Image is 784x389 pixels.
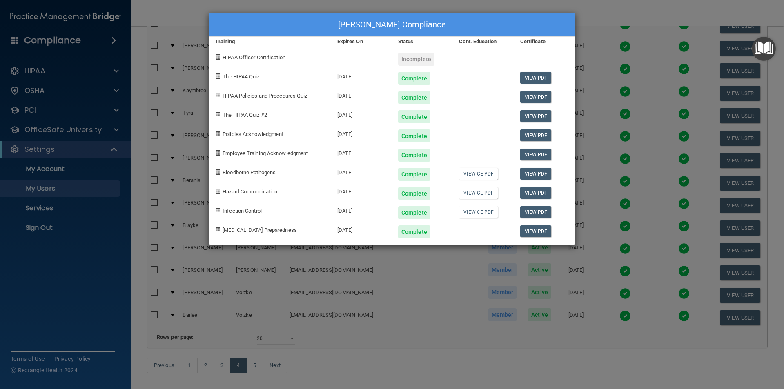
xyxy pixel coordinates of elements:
span: Bloodborne Pathogens [223,169,276,176]
div: [DATE] [331,104,392,123]
a: View PDF [520,168,552,180]
a: View PDF [520,72,552,84]
span: Hazard Communication [223,189,277,195]
div: [DATE] [331,181,392,200]
div: Incomplete [398,53,434,66]
div: [DATE] [331,162,392,181]
div: Complete [398,168,430,181]
span: Employee Training Acknowledgment [223,150,308,156]
div: Status [392,37,453,47]
div: [DATE] [331,200,392,219]
a: View PDF [520,225,552,237]
div: [PERSON_NAME] Compliance [209,13,575,37]
span: HIPAA Policies and Procedures Quiz [223,93,307,99]
div: Complete [398,91,430,104]
a: View PDF [520,110,552,122]
span: Infection Control [223,208,262,214]
a: View CE PDF [459,187,498,199]
div: Complete [398,187,430,200]
div: Complete [398,72,430,85]
span: [MEDICAL_DATA] Preparedness [223,227,297,233]
a: View CE PDF [459,168,498,180]
div: Certificate [514,37,575,47]
span: The HIPAA Quiz [223,73,259,80]
div: Cont. Education [453,37,514,47]
button: Open Resource Center [752,37,776,61]
div: [DATE] [331,219,392,238]
div: Complete [398,149,430,162]
div: [DATE] [331,142,392,162]
span: HIPAA Officer Certification [223,54,285,60]
div: Expires On [331,37,392,47]
div: Complete [398,110,430,123]
span: The HIPAA Quiz #2 [223,112,267,118]
a: View PDF [520,187,552,199]
div: Complete [398,206,430,219]
a: View CE PDF [459,206,498,218]
div: [DATE] [331,66,392,85]
div: [DATE] [331,123,392,142]
a: View PDF [520,206,552,218]
span: Policies Acknowledgment [223,131,283,137]
div: [DATE] [331,85,392,104]
div: Complete [398,129,430,142]
div: Complete [398,225,430,238]
a: View PDF [520,149,552,160]
a: View PDF [520,129,552,141]
a: View PDF [520,91,552,103]
div: Training [209,37,331,47]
